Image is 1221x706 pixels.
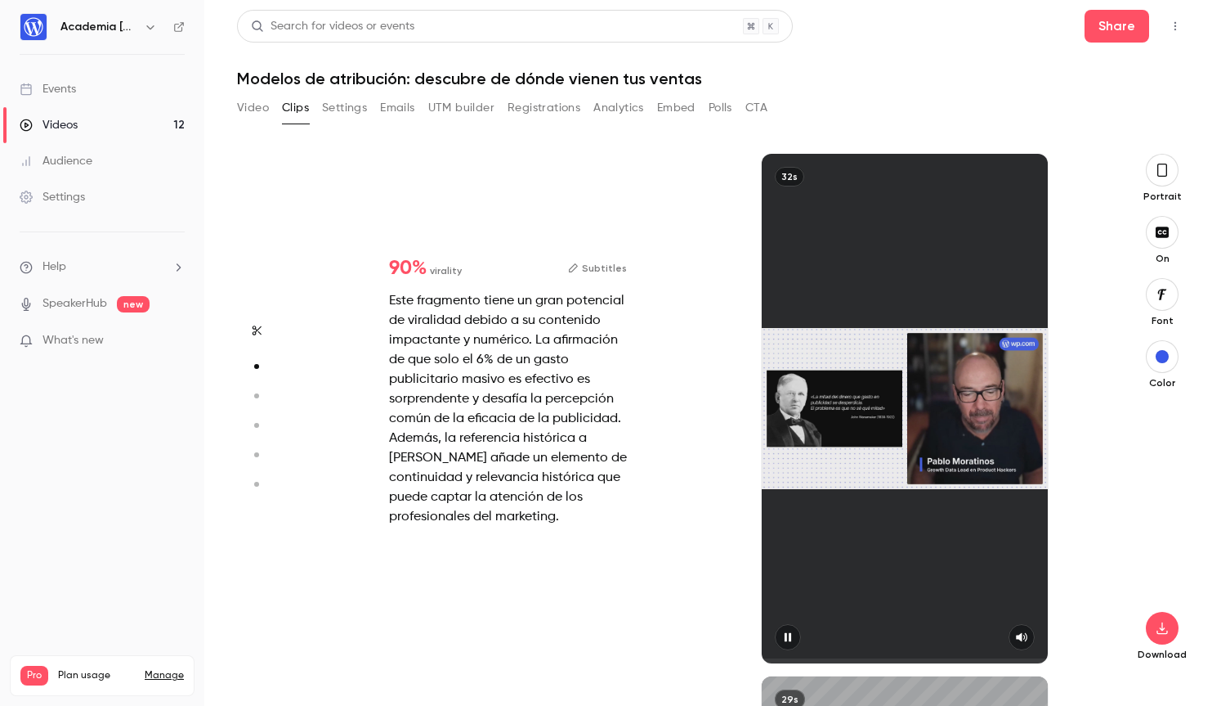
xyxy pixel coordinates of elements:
button: Top Bar Actions [1162,13,1188,39]
button: Settings [322,95,367,121]
button: Video [237,95,269,121]
p: On [1136,252,1188,265]
a: SpeakerHub [42,295,107,313]
h6: Academia [DOMAIN_NAME] [60,19,137,35]
button: Clips [282,95,309,121]
span: virality [430,263,462,278]
h1: Modelos de atribución: descubre de dónde vienen tus ventas [237,69,1188,88]
div: Videos [20,117,78,133]
button: Embed [657,95,695,121]
li: help-dropdown-opener [20,259,185,276]
button: CTA [745,95,767,121]
button: Share [1085,10,1149,43]
div: Audience [20,153,92,169]
button: Subtitles [568,259,627,278]
span: What's new [42,332,104,349]
span: Help [42,259,66,276]
span: 90 % [389,259,427,278]
button: Polls [709,95,732,121]
p: Color [1136,376,1188,389]
div: Settings [20,189,85,205]
span: Plan usage [58,669,135,682]
a: Manage [145,669,184,682]
button: Emails [380,95,414,121]
div: Este fragmento tiene un gran potencial de viralidad debido a su contenido impactante y numérico. ... [389,291,627,527]
p: Download [1136,648,1188,661]
button: Analytics [593,95,644,121]
img: Academia WordPress.com [20,14,47,40]
span: new [117,296,150,313]
p: Portrait [1136,190,1188,203]
button: UTM builder [428,95,494,121]
div: Search for videos or events [251,18,414,35]
p: Font [1136,314,1188,327]
span: Pro [20,666,48,686]
div: Events [20,81,76,97]
button: Registrations [508,95,580,121]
